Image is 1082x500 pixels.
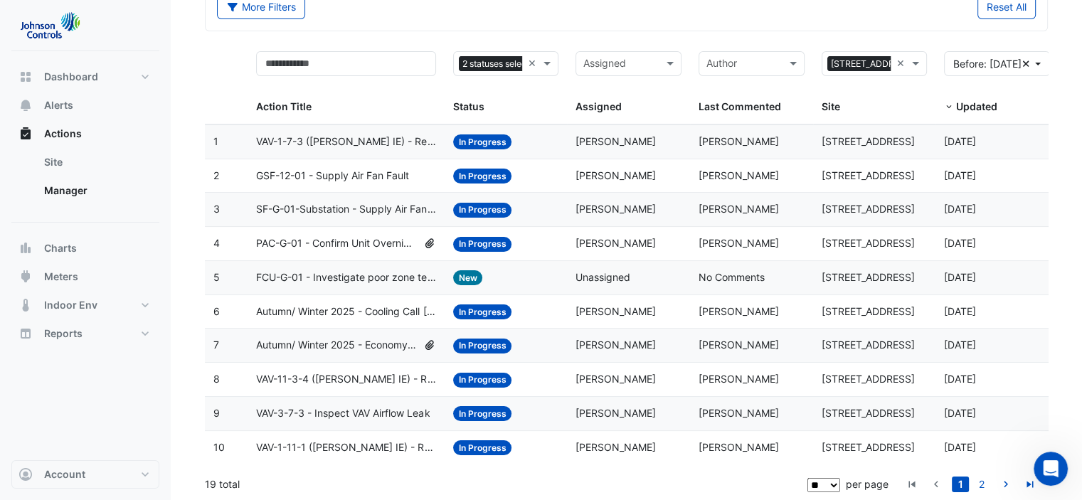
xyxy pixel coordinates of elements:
[453,270,483,285] span: New
[18,70,33,84] app-icon: Dashboard
[576,305,656,317] span: [PERSON_NAME]
[944,373,976,385] span: 2025-06-20T12:18:15.065
[699,305,779,317] span: [PERSON_NAME]
[213,169,219,181] span: 2
[11,291,159,319] button: Indoor Env
[699,373,779,385] span: [PERSON_NAME]
[11,63,159,91] button: Dashboard
[699,407,779,419] span: [PERSON_NAME]
[256,100,312,112] span: Action Title
[953,58,1022,70] span: Before: 27 Jul 25
[928,477,945,492] a: go to previous page
[256,134,435,150] span: VAV-1-7-3 ([PERSON_NAME] IE) - Review Critical Sensor Outside Range
[44,270,78,284] span: Meters
[822,373,915,385] span: [STREET_ADDRESS]
[944,51,1050,76] button: Before: [DATE]
[453,169,512,183] span: In Progress
[33,176,159,205] a: Manager
[944,203,976,215] span: 2025-06-27T10:51:49.816
[213,237,220,249] span: 4
[256,337,418,353] span: Autumn/ Winter 2025 - Economy Cycle [BEEP]
[944,135,976,147] span: 2025-07-14T13:54:39.673
[822,271,915,283] span: [STREET_ADDRESS]
[11,234,159,262] button: Charts
[44,70,98,84] span: Dashboard
[213,407,220,419] span: 9
[44,127,82,141] span: Actions
[44,98,73,112] span: Alerts
[699,441,779,453] span: [PERSON_NAME]
[846,478,889,490] span: per page
[453,203,512,218] span: In Progress
[822,135,915,147] span: [STREET_ADDRESS]
[44,326,83,341] span: Reports
[822,237,915,249] span: [STREET_ADDRESS]
[44,241,77,255] span: Charts
[11,460,159,489] button: Account
[11,262,159,291] button: Meters
[944,305,976,317] span: 2025-06-23T14:25:20.998
[950,477,971,492] li: page 1
[453,373,512,388] span: In Progress
[576,271,630,283] span: Unassigned
[997,477,1014,492] a: go to next page
[44,467,85,482] span: Account
[576,237,656,249] span: [PERSON_NAME]
[576,373,656,385] span: [PERSON_NAME]
[576,203,656,215] span: [PERSON_NAME]
[256,371,435,388] span: VAV-11-3-4 ([PERSON_NAME] IE) - Review Critical Sensor Outside Range
[699,203,779,215] span: [PERSON_NAME]
[453,339,512,353] span: In Progress
[256,201,435,218] span: SF-G-01-Substation - Supply Air Fan Fault
[576,441,656,453] span: [PERSON_NAME]
[576,135,656,147] span: [PERSON_NAME]
[944,271,976,283] span: 2025-06-27T10:15:11.232
[18,241,33,255] app-icon: Charts
[528,55,540,72] span: Clear
[903,477,921,492] a: go to first page
[822,441,915,453] span: [STREET_ADDRESS]
[11,148,159,211] div: Actions
[18,127,33,141] app-icon: Actions
[822,339,915,351] span: [STREET_ADDRESS]
[822,305,915,317] span: [STREET_ADDRESS]
[213,441,225,453] span: 10
[1022,56,1030,71] fa-icon: Clear
[213,271,220,283] span: 5
[256,440,435,456] span: VAV-1-11-1 ([PERSON_NAME] IE) - Review Critical Sensor Outside Range
[453,237,512,252] span: In Progress
[213,135,218,147] span: 1
[256,235,418,252] span: PAC-G-01 - Confirm Unit Overnight Operation (Energy Waste)
[11,91,159,119] button: Alerts
[956,100,997,112] span: Updated
[944,441,976,453] span: 2025-06-10T13:07:00.656
[822,203,915,215] span: [STREET_ADDRESS]
[213,339,219,351] span: 7
[453,440,512,455] span: In Progress
[896,55,908,72] span: Clear
[944,339,976,351] span: 2025-06-23T14:15:21.627
[256,168,409,184] span: GSF-12-01 - Supply Air Fan Fault
[18,98,33,112] app-icon: Alerts
[699,339,779,351] span: [PERSON_NAME]
[822,100,840,112] span: Site
[459,56,543,72] span: 2 statuses selected
[944,407,976,419] span: 2025-06-20T12:17:23.542
[11,319,159,348] button: Reports
[453,304,512,319] span: In Progress
[576,339,656,351] span: [PERSON_NAME]
[699,271,765,283] span: No Comments
[1022,477,1039,492] a: go to last page
[18,298,33,312] app-icon: Indoor Env
[699,135,779,147] span: [PERSON_NAME]
[256,270,435,286] span: FCU-G-01 - Investigate poor zone temp
[822,169,915,181] span: [STREET_ADDRESS]
[822,407,915,419] span: [STREET_ADDRESS]
[256,304,435,320] span: Autumn/ Winter 2025 - Cooling Call [BEEP]
[213,373,220,385] span: 8
[17,11,81,40] img: Company Logo
[213,203,220,215] span: 3
[699,169,779,181] span: [PERSON_NAME]
[944,169,976,181] span: 2025-07-14T10:02:32.383
[971,477,992,492] li: page 2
